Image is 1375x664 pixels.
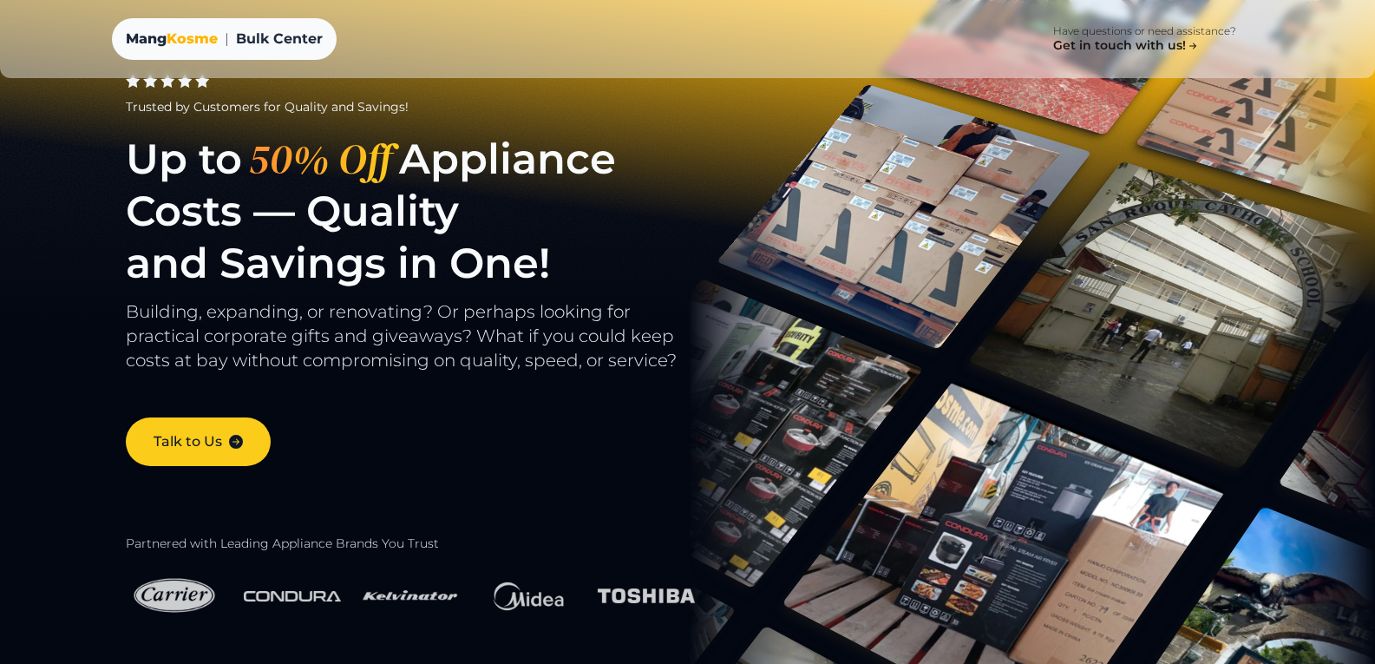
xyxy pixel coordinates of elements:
[480,566,577,627] img: Midea Logo
[1053,38,1200,54] h4: Get in touch with us!
[1053,24,1236,38] p: Have questions or need assistance?
[244,581,341,612] img: Condura Logo
[242,133,399,185] span: 50% Off
[126,98,727,115] div: Trusted by Customers for Quality and Savings!
[236,29,323,49] span: Bulk Center
[1025,14,1264,64] a: Have questions or need assistance? Get in touch with us!
[362,566,459,626] img: Kelvinator Logo
[126,133,727,289] h1: Up to Appliance Costs — Quality and Savings in One!
[126,299,727,390] p: Building, expanding, or renovating? Or perhaps looking for practical corporate gifts and giveaway...
[225,29,229,49] span: |
[126,536,727,552] h2: Partnered with Leading Appliance Brands You Trust
[126,29,218,49] a: MangKosme
[126,566,223,626] img: Carrier Logo
[126,29,218,49] div: Mang
[598,578,695,614] img: Toshiba Logo
[126,417,271,466] a: Talk to Us
[167,30,218,47] span: Kosme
